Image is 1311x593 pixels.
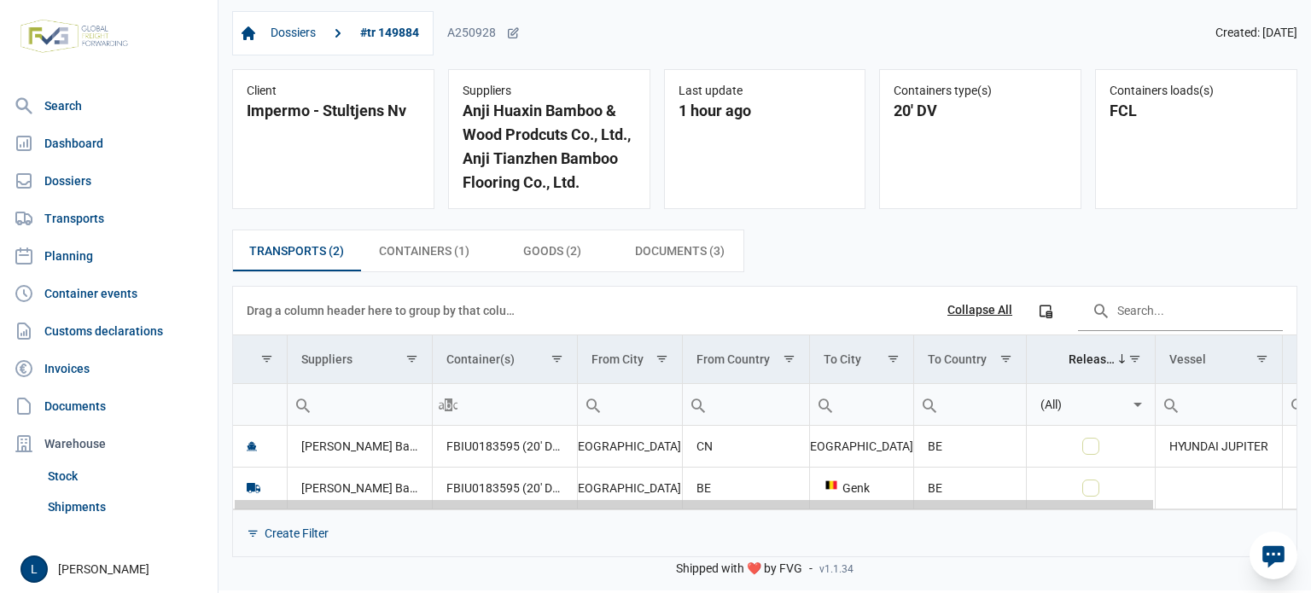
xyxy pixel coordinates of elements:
[824,480,900,497] div: Genk
[265,526,329,541] div: Create Filter
[433,384,577,425] input: Filter cell
[463,99,636,195] div: Anji Huaxin Bamboo & Wood Prodcuts Co., Ltd., Anji Tianzhen Bamboo Flooring Co., Ltd.
[353,19,426,48] a: #tr 149884
[810,384,913,425] input: Filter cell
[432,335,577,384] td: Column Container(s)
[819,562,854,576] span: v1.1.34
[1026,383,1156,425] td: Filter cell
[1110,84,1283,99] div: Containers loads(s)
[887,352,900,365] span: Show filter options for column 'To City'
[405,352,418,365] span: Show filter options for column 'Suppliers'
[433,384,463,425] div: Search box
[287,426,432,468] td: [PERSON_NAME] Bamboo Flooring Co., Ltd., Anji Huaxin Bamboo & Wood Prodcuts Co., Ltd.
[1169,352,1206,366] div: Vessel
[679,84,852,99] div: Last update
[783,352,795,365] span: Show filter options for column 'From Country'
[287,467,432,509] td: [PERSON_NAME] Bamboo Flooring Co., Ltd., Anji Huaxin Bamboo & Wood Prodcuts Co., Ltd.
[432,467,577,509] td: FBIU0183595 (20' DV)
[233,384,287,425] input: Filter cell
[432,426,577,468] td: FBIU0183595 (20' DV)
[1156,426,1283,468] td: HYUNDAI JUPITER
[233,383,287,425] td: Filter cell
[379,241,469,261] span: Containers (1)
[446,352,515,366] div: Container(s)
[1026,335,1156,384] td: Column Released
[1215,26,1297,41] span: Created: [DATE]
[578,384,609,425] div: Search box
[233,335,287,384] td: Column
[947,303,1012,318] div: Collapse All
[288,384,318,425] div: Search box
[894,99,1067,123] div: 20' DV
[7,239,211,273] a: Planning
[824,352,861,366] div: To City
[591,352,644,366] div: From City
[7,427,211,461] div: Warehouse
[432,383,577,425] td: Filter cell
[301,352,353,366] div: Suppliers
[894,84,1067,99] div: Containers type(s)
[41,461,211,491] a: Stock
[249,241,344,261] span: Transports (2)
[913,383,1026,425] td: Filter cell
[288,384,432,425] input: Filter cell
[928,352,987,366] div: To Country
[591,438,668,455] div: [GEOGRAPHIC_DATA]
[247,99,420,123] div: Impermo - Stultjens Nv
[824,438,900,455] div: [GEOGRAPHIC_DATA]
[233,287,1296,556] div: Data grid with 2 rows and 11 columns
[41,491,211,522] a: Shipments
[577,335,682,384] td: Column From City
[913,467,1026,509] td: BE
[463,84,636,99] div: Suppliers
[683,384,808,425] input: Filter cell
[1256,352,1268,365] span: Show filter options for column 'Vessel'
[635,241,725,261] span: Documents (3)
[7,276,211,311] a: Container events
[913,426,1026,468] td: BE
[913,335,1026,384] td: Column To Country
[1030,295,1061,326] div: Column Chooser
[260,352,273,365] span: Show filter options for column ''
[7,389,211,423] a: Documents
[247,297,521,324] div: Drag a column header here to group by that column
[20,555,48,583] button: L
[1156,384,1186,425] div: Search box
[683,335,809,384] td: Column From Country
[1156,384,1282,425] input: Filter cell
[287,383,432,425] td: Filter cell
[1069,352,1117,366] div: Released
[683,426,809,468] td: CN
[1156,383,1283,425] td: Filter cell
[810,384,841,425] div: Search box
[7,89,211,123] a: Search
[914,384,945,425] div: Search box
[591,480,668,497] div: [GEOGRAPHIC_DATA]
[999,352,1012,365] span: Show filter options for column 'To Country'
[287,335,432,384] td: Column Suppliers
[914,384,1026,425] input: Filter cell
[7,126,211,160] a: Dashboard
[551,352,563,365] span: Show filter options for column 'Container(s)'
[578,384,682,425] input: Filter cell
[696,352,770,366] div: From Country
[1128,352,1141,365] span: Show filter options for column 'Released'
[683,467,809,509] td: BE
[1078,290,1283,331] input: Search in the data grid
[7,164,211,198] a: Dossiers
[7,352,211,386] a: Invoices
[683,384,714,425] div: Search box
[247,84,420,99] div: Client
[523,241,581,261] span: Goods (2)
[577,383,682,425] td: Filter cell
[655,352,668,365] span: Show filter options for column 'From City'
[1110,99,1283,123] div: FCL
[264,19,323,48] a: Dossiers
[14,13,135,60] img: FVG - Global freight forwarding
[679,99,852,123] div: 1 hour ago
[1156,335,1283,384] td: Column Vessel
[809,383,913,425] td: Filter cell
[809,561,813,577] span: -
[447,26,520,41] div: A250928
